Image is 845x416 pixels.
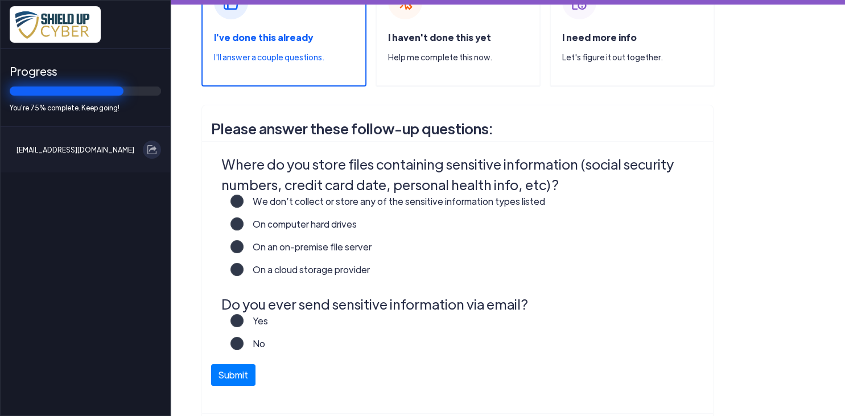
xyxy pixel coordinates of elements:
[244,217,357,240] label: On computer hard drives
[214,51,365,63] p: I'll answer a couple questions.
[211,364,255,386] button: Submit
[388,31,491,43] span: I haven't done this yet
[10,63,161,80] span: Progress
[562,51,714,63] p: Let's figure it out together.
[17,141,134,159] span: [EMAIL_ADDRESS][DOMAIN_NAME]
[562,31,637,43] span: I need more info
[388,51,539,63] p: Help me complete this now.
[143,141,161,159] button: Log out
[221,154,698,195] legend: Where do you store files containing sensitive information (social security numbers, credit card d...
[244,195,545,217] label: We don’t collect or store any of the sensitive information types listed
[244,240,372,263] label: On an on-premise file server
[10,6,101,43] img: x7pemu0IxLxkcbZJZdzx2HwkaHwO9aaLS0XkQIJL.png
[147,145,156,154] img: exit.svg
[214,31,313,43] span: I've done this already
[211,114,704,143] h3: Please answer these follow-up questions:
[244,263,370,286] label: On a cloud storage provider
[244,314,268,337] label: Yes
[10,102,161,113] span: You're 75% complete. Keep going!
[221,294,698,314] legend: Do you ever send sensitive information via email?
[244,337,265,360] label: No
